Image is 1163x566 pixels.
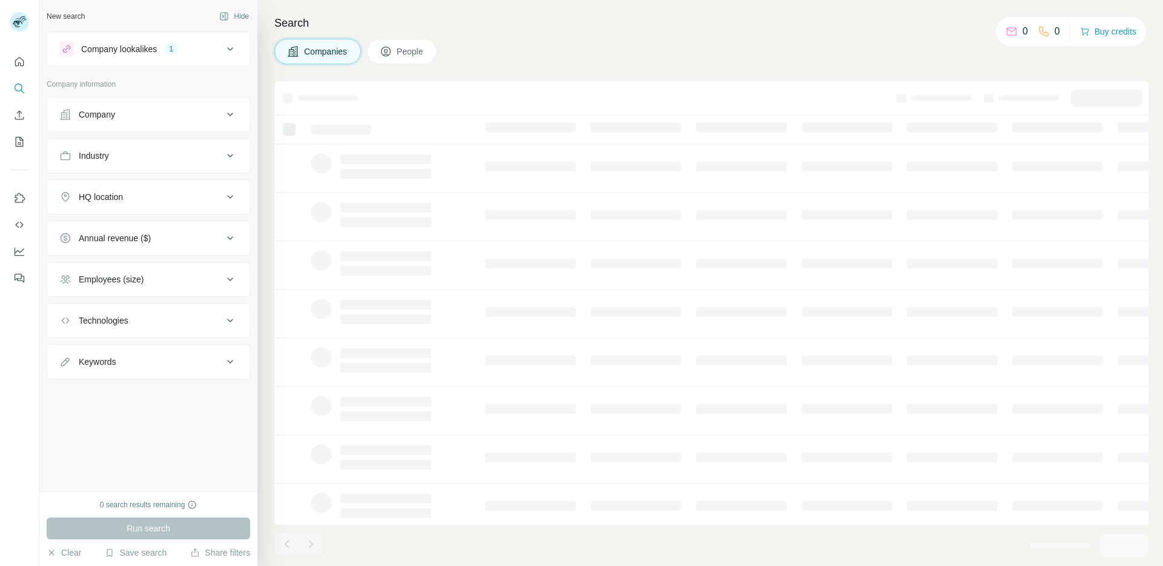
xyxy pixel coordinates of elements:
[79,108,115,121] div: Company
[274,15,1148,32] h4: Search
[47,100,250,129] button: Company
[10,187,29,209] button: Use Surfe on LinkedIn
[105,547,167,559] button: Save search
[1022,24,1028,39] p: 0
[304,45,348,58] span: Companies
[211,7,257,25] button: Hide
[10,241,29,262] button: Dashboard
[10,267,29,289] button: Feedback
[47,182,250,211] button: HQ location
[79,191,123,203] div: HQ location
[79,273,144,285] div: Employees (size)
[190,547,250,559] button: Share filters
[10,214,29,236] button: Use Surfe API
[100,499,197,510] div: 0 search results remaining
[47,547,81,559] button: Clear
[47,265,250,294] button: Employees (size)
[10,104,29,126] button: Enrich CSV
[47,347,250,376] button: Keywords
[47,11,85,22] div: New search
[81,43,157,55] div: Company lookalikes
[10,51,29,73] button: Quick start
[79,315,128,327] div: Technologies
[47,79,250,90] p: Company information
[79,356,116,368] div: Keywords
[47,306,250,335] button: Technologies
[397,45,425,58] span: People
[47,224,250,253] button: Annual revenue ($)
[79,150,109,162] div: Industry
[47,35,250,64] button: Company lookalikes1
[10,131,29,153] button: My lists
[79,232,151,244] div: Annual revenue ($)
[1055,24,1060,39] p: 0
[164,44,178,55] div: 1
[47,141,250,170] button: Industry
[10,78,29,99] button: Search
[1080,23,1136,40] button: Buy credits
